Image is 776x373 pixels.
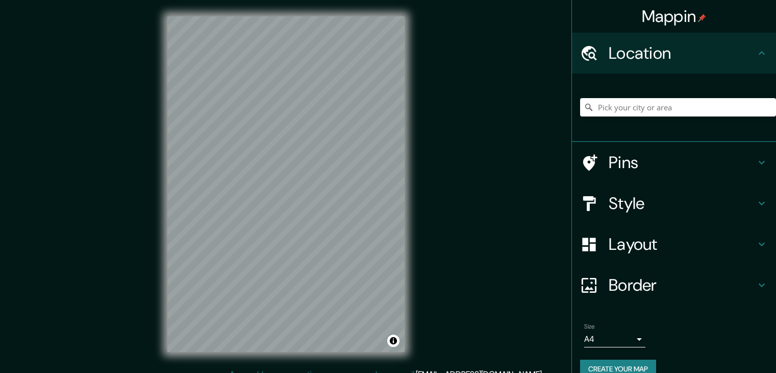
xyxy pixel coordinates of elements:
h4: Location [609,43,756,63]
h4: Mappin [642,6,707,27]
h4: Pins [609,152,756,173]
div: Layout [572,224,776,265]
div: Style [572,183,776,224]
div: A4 [584,331,645,347]
input: Pick your city or area [580,98,776,116]
div: Border [572,265,776,306]
img: pin-icon.png [698,14,706,22]
div: Location [572,33,776,74]
button: Toggle attribution [387,335,399,347]
h4: Layout [609,234,756,254]
canvas: Map [167,16,405,352]
div: Pins [572,142,776,183]
h4: Border [609,275,756,295]
label: Size [584,322,595,331]
h4: Style [609,193,756,214]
